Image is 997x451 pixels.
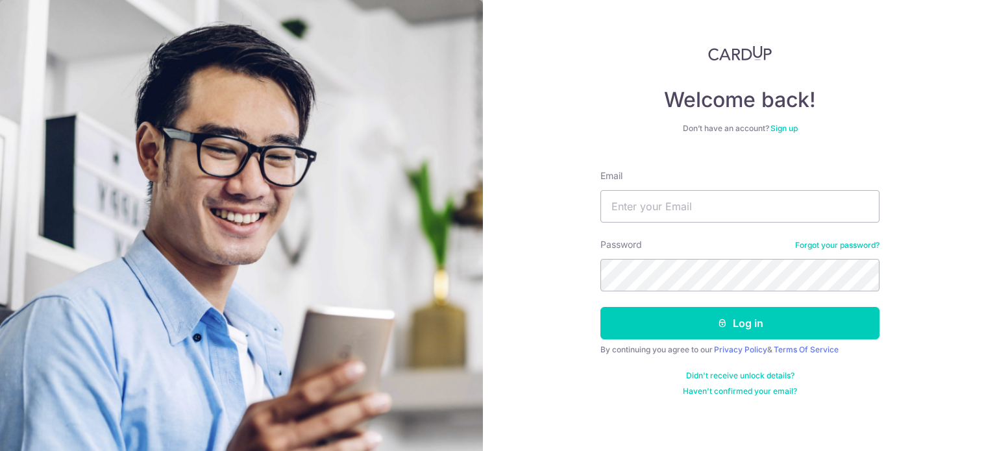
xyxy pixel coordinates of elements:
[600,87,880,113] h4: Welcome back!
[770,123,798,133] a: Sign up
[600,123,880,134] div: Don’t have an account?
[795,240,880,250] a: Forgot your password?
[600,345,880,355] div: By continuing you agree to our &
[686,371,794,381] a: Didn't receive unlock details?
[600,238,642,251] label: Password
[708,45,772,61] img: CardUp Logo
[683,386,797,396] a: Haven't confirmed your email?
[714,345,767,354] a: Privacy Policy
[600,307,880,339] button: Log in
[600,190,880,223] input: Enter your Email
[600,169,622,182] label: Email
[774,345,839,354] a: Terms Of Service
